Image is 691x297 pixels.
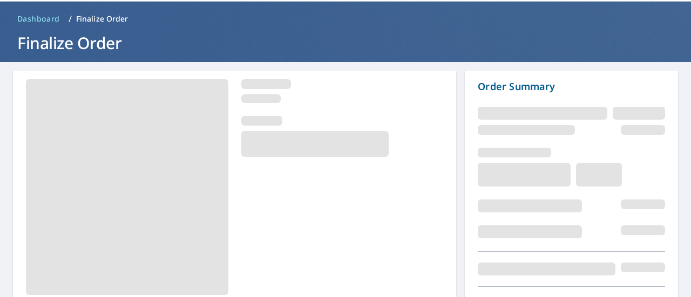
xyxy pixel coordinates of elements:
span: Dashboard [17,13,60,24]
p: Finalize Order [76,13,128,24]
h1: Finalize Order [13,32,678,54]
nav: breadcrumb [13,10,678,27]
li: / [69,12,72,25]
a: Dashboard [13,10,64,27]
p: Order Summary [478,79,665,94]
